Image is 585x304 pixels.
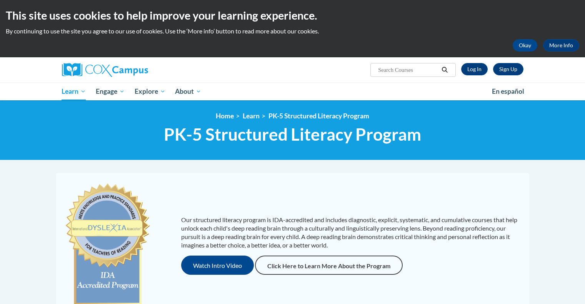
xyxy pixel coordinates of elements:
h2: This site uses cookies to help improve your learning experience. [6,8,579,23]
span: Explore [135,87,165,96]
button: Search [439,65,450,75]
span: Learn [62,87,86,96]
input: Search Courses [377,65,439,75]
a: Cox Campus [62,63,208,77]
span: PK-5 Structured Literacy Program [164,124,421,145]
div: Main menu [50,83,535,100]
a: Log In [461,63,488,75]
a: PK-5 Structured Literacy Program [268,112,369,120]
a: Learn [57,83,91,100]
span: About [175,87,201,96]
a: About [170,83,206,100]
img: Cox Campus [62,63,148,77]
a: Explore [130,83,170,100]
p: By continuing to use the site you agree to our use of cookies. Use the ‘More info’ button to read... [6,27,579,35]
p: Our structured literacy program is IDA-accredited and includes diagnostic, explicit, systematic, ... [181,216,522,249]
a: Click Here to Learn More About the Program [255,256,403,275]
button: Okay [513,39,537,51]
a: En español [487,83,529,100]
a: Home [216,112,234,120]
a: Learn [243,112,260,120]
a: Register [493,63,523,75]
a: More Info [543,39,579,51]
a: Engage [91,83,130,100]
button: Watch Intro Video [181,256,254,275]
span: En español [492,87,524,95]
span: Engage [96,87,125,96]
